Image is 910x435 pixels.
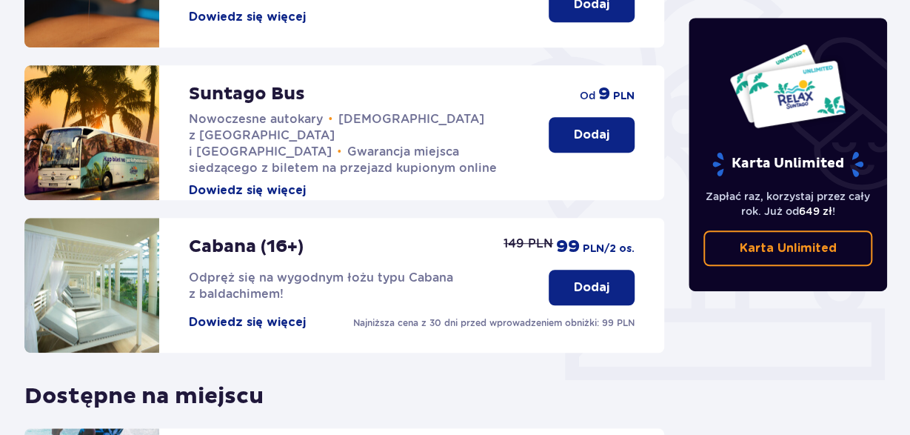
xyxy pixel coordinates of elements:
[338,145,342,159] span: •
[503,236,553,252] p: 149 PLN
[598,83,610,105] p: 9
[556,236,580,258] p: 99
[24,218,159,353] img: attraction
[189,112,323,126] span: Nowoczesne autokary
[549,117,635,153] button: Dodaj
[353,316,635,330] p: Najniższa cena z 30 dni przed wprowadzeniem obniżki: 99 PLN
[703,189,872,219] p: Zapłać raz, korzystaj przez cały rok. Już od !
[703,230,872,266] a: Karta Unlimited
[189,182,306,199] button: Dowiedz się więcej
[574,279,609,296] p: Dodaj
[189,83,305,105] p: Suntago Bus
[189,9,306,25] button: Dowiedz się więcej
[739,240,836,256] p: Karta Unlimited
[189,236,304,258] p: Cabana (16+)
[189,112,485,159] span: [DEMOGRAPHIC_DATA] z [GEOGRAPHIC_DATA] i [GEOGRAPHIC_DATA]
[189,314,306,331] button: Dowiedz się więcej
[329,112,333,127] span: •
[798,205,832,217] span: 649 zł
[189,270,453,301] span: Odpręż się na wygodnym łożu typu Cabana z baldachimem!
[613,89,635,104] p: PLN
[711,151,865,177] p: Karta Unlimited
[580,88,595,103] p: od
[574,127,609,143] p: Dodaj
[24,65,159,200] img: attraction
[583,242,635,256] p: PLN /2 os.
[24,371,264,411] p: Dostępne na miejscu
[549,270,635,305] button: Dodaj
